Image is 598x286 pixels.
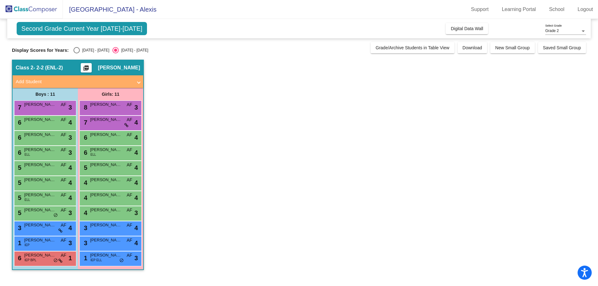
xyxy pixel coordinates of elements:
span: 6 [82,149,87,156]
span: ELL [90,152,96,157]
span: AF [127,116,132,123]
span: [PERSON_NAME] [90,162,122,168]
span: [PERSON_NAME] [24,237,56,243]
span: [PERSON_NAME] [24,101,56,108]
span: 3 [134,208,138,218]
span: 3 [134,103,138,112]
span: AF [61,207,66,213]
span: 4 [134,193,138,202]
span: 7 [16,104,21,111]
div: [DATE] - [DATE] [80,47,109,53]
span: AF [127,222,132,229]
span: AF [61,177,66,183]
span: 6 [16,149,21,156]
button: Download [458,42,487,53]
span: [PERSON_NAME] [90,101,122,108]
span: AF [127,252,132,259]
span: [PERSON_NAME] [90,207,122,213]
span: [PERSON_NAME] [24,162,56,168]
span: 3 [68,238,72,248]
span: 1 [16,240,21,246]
button: Print Students Details [81,63,92,73]
span: 4 [68,163,72,172]
span: 3 [68,133,72,142]
span: IEP [24,243,30,247]
div: [DATE] - [DATE] [119,47,148,53]
span: 4 [134,133,138,142]
span: [PERSON_NAME] [24,147,56,153]
span: 4 [134,178,138,187]
span: 5 [16,194,21,201]
span: 4 [82,194,87,201]
span: 3 [16,224,21,231]
span: New Small Group [495,45,530,50]
mat-expansion-panel-header: Add Student [13,75,143,88]
span: 7 [82,119,87,126]
button: New Small Group [490,42,535,53]
span: 4 [68,118,72,127]
span: 8 [82,104,87,111]
span: do_not_disturb_alt [53,213,58,218]
span: 3 [68,208,72,218]
span: Digital Data Wall [451,26,483,31]
span: ELL [24,197,30,202]
span: [PERSON_NAME] [90,116,122,123]
span: AF [127,132,132,138]
span: 4 [134,148,138,157]
span: 3 [134,253,138,263]
span: 4 [82,209,87,216]
span: [PERSON_NAME] [PERSON_NAME] [90,252,122,258]
span: 6 [16,255,21,262]
button: Grade/Archive Students in Table View [371,42,454,53]
span: [PERSON_NAME] [24,192,56,198]
span: AF [61,147,66,153]
span: Grade 2 [545,29,559,33]
span: AF [127,207,132,213]
a: Learning Portal [497,4,541,14]
mat-panel-title: Add Student [16,78,133,85]
span: 5 [82,164,87,171]
div: Boys : 11 [13,88,78,100]
span: IEP BPL [24,258,36,262]
span: [PERSON_NAME] [24,132,56,138]
button: Saved Small Group [538,42,586,53]
span: AF [127,177,132,183]
span: AF [61,132,66,138]
span: 5 [16,179,21,186]
span: 4 [134,118,138,127]
span: 4 [134,223,138,233]
span: ELL [24,152,30,157]
span: AF [61,116,66,123]
span: [PERSON_NAME] [24,222,56,228]
span: 3 [68,103,72,112]
span: 5 [16,209,21,216]
span: 4 [68,193,72,202]
span: 3 [82,224,87,231]
span: 4 [68,178,72,187]
span: AF [127,101,132,108]
span: Grade/Archive Students in Table View [376,45,449,50]
mat-radio-group: Select an option [73,47,148,53]
span: [PERSON_NAME] [24,116,56,123]
span: [PERSON_NAME] [90,222,122,228]
span: 5 [16,164,21,171]
span: Second Grade Current Year [DATE]-[DATE] [17,22,147,35]
span: do_not_disturb_alt [53,258,58,263]
span: IEP ELL [90,258,102,262]
span: 1 [82,255,87,262]
span: [PERSON_NAME] [90,132,122,138]
span: AF [61,162,66,168]
a: Support [466,4,494,14]
span: AF [127,162,132,168]
span: 6 [82,134,87,141]
span: [PERSON_NAME] [90,177,122,183]
span: Download [463,45,482,50]
span: [PERSON_NAME] [98,65,140,71]
span: - 2-2 (ENL-2) [33,65,63,71]
span: AF [61,252,66,259]
span: AF [127,147,132,153]
span: 4 [134,163,138,172]
span: 4 [134,238,138,248]
a: School [544,4,569,14]
span: Display Scores for Years: [12,47,69,53]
